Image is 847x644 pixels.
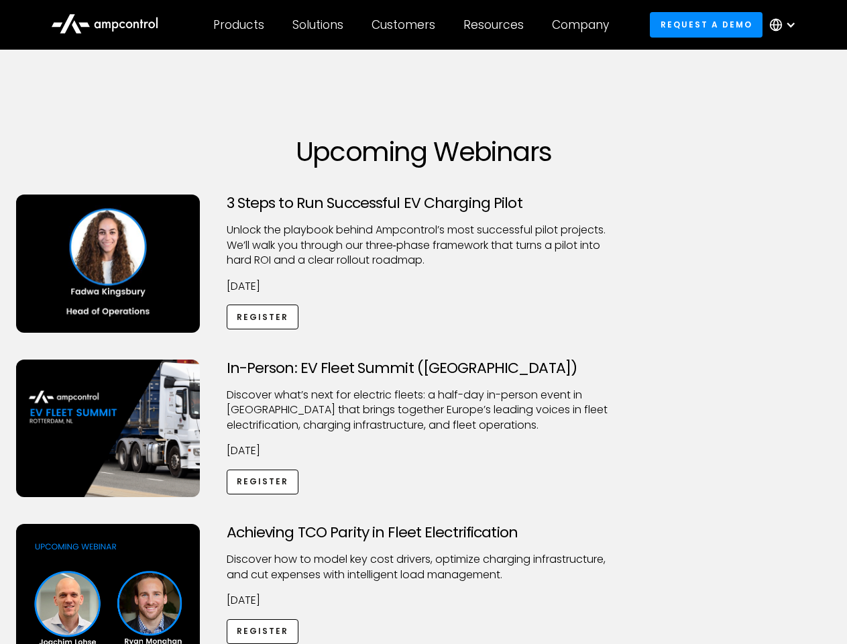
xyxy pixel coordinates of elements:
h3: In-Person: EV Fleet Summit ([GEOGRAPHIC_DATA]) [227,360,621,377]
a: Register [227,470,299,494]
h1: Upcoming Webinars [16,136,832,168]
a: Request a demo [650,12,763,37]
p: [DATE] [227,279,621,294]
div: Solutions [292,17,343,32]
h3: 3 Steps to Run Successful EV Charging Pilot [227,195,621,212]
div: Products [213,17,264,32]
div: Company [552,17,609,32]
div: Customers [372,17,435,32]
div: Resources [463,17,524,32]
h3: Achieving TCO Parity in Fleet Electrification [227,524,621,541]
a: Register [227,619,299,644]
p: [DATE] [227,443,621,458]
p: ​Discover what’s next for electric fleets: a half-day in-person event in [GEOGRAPHIC_DATA] that b... [227,388,621,433]
a: Register [227,305,299,329]
p: Unlock the playbook behind Ampcontrol’s most successful pilot projects. We’ll walk you through ou... [227,223,621,268]
p: Discover how to model key cost drivers, optimize charging infrastructure, and cut expenses with i... [227,552,621,582]
p: [DATE] [227,593,621,608]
